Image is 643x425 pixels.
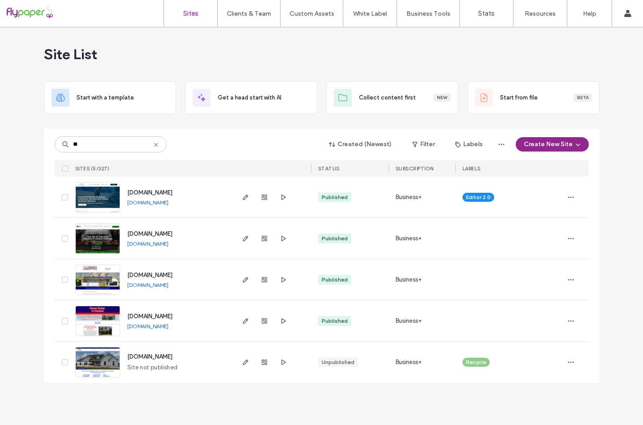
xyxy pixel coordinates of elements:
a: [DOMAIN_NAME] [127,313,173,320]
span: Editor 2.0 [466,193,491,201]
label: Clients & Team [227,10,271,17]
button: Create New Site [516,137,589,152]
span: Site not published [127,363,178,372]
span: Business+ [396,234,422,243]
span: Start with a template [77,93,134,102]
a: [DOMAIN_NAME] [127,199,168,206]
span: Get a head start with AI [218,93,281,102]
div: Start with a template [44,81,176,114]
span: Business+ [396,317,422,325]
div: Collect content firstNew [326,81,458,114]
span: SUBSCRIPTION [396,165,434,172]
a: [DOMAIN_NAME] [127,272,173,278]
div: Published [322,317,348,325]
div: Published [322,193,348,201]
span: Business+ [396,358,422,367]
div: Published [322,234,348,243]
div: Unpublished [322,358,354,366]
button: Labels [447,137,491,152]
label: Resources [525,10,556,17]
label: Help [583,10,596,17]
label: Custom Assets [289,10,334,17]
button: Filter [403,137,444,152]
div: Beta [574,94,592,102]
button: Created (Newest) [321,137,400,152]
label: Business Tools [406,10,450,17]
div: Get a head start with AI [185,81,317,114]
span: Collect content first [359,93,416,102]
div: Published [322,276,348,284]
a: [DOMAIN_NAME] [127,323,168,330]
a: [DOMAIN_NAME] [127,353,173,360]
a: [DOMAIN_NAME] [127,240,168,247]
a: [DOMAIN_NAME] [127,230,173,237]
a: [DOMAIN_NAME] [127,282,168,288]
span: Recycle [466,358,486,366]
span: Business+ [396,193,422,202]
div: New [433,94,451,102]
label: Sites [183,9,199,17]
span: Business+ [396,275,422,284]
label: White Label [353,10,387,17]
span: LABELS [462,165,481,172]
span: SITES (5/327) [75,165,110,172]
div: Start from fileBeta [467,81,600,114]
span: STATUS [318,165,340,172]
a: [DOMAIN_NAME] [127,189,173,196]
label: Stats [478,9,495,17]
span: Start from file [500,93,538,102]
span: Site List [44,45,97,63]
